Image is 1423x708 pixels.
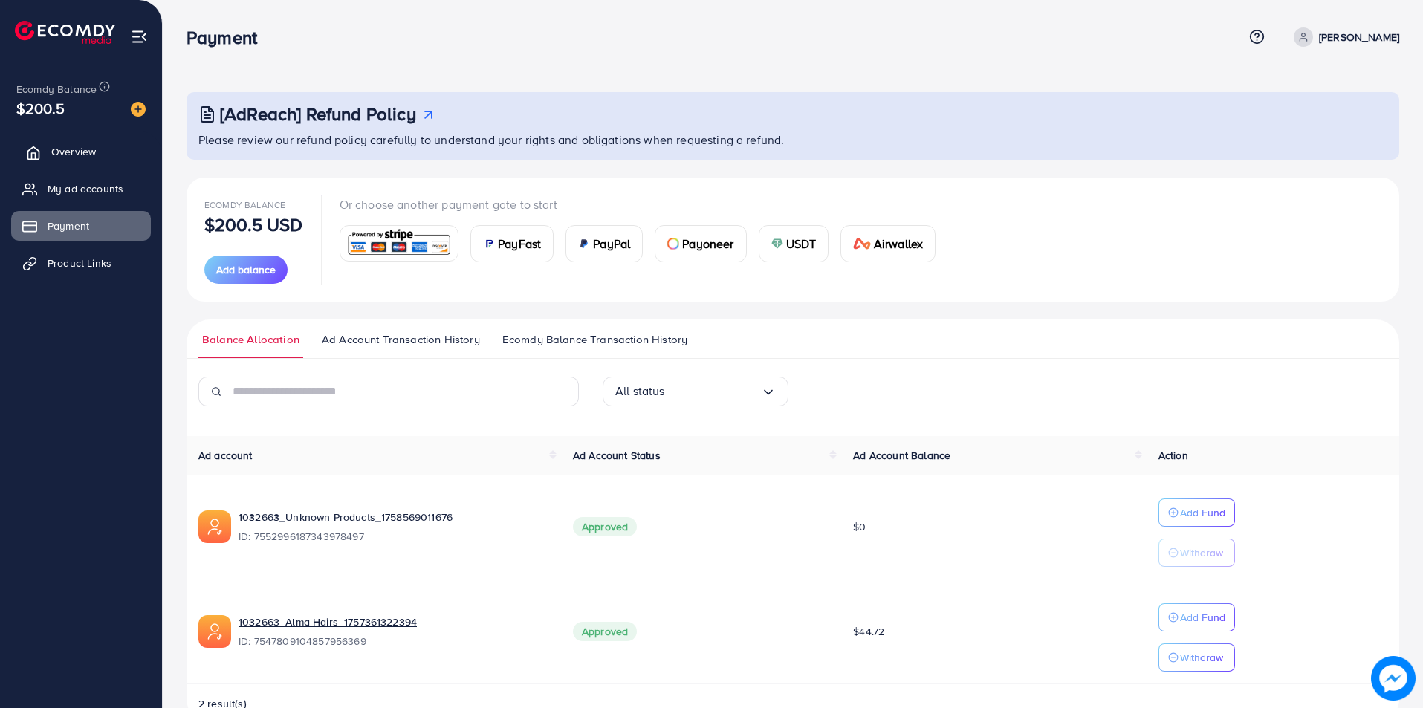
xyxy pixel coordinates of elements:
[759,225,829,262] a: cardUSDT
[198,448,253,463] span: Ad account
[198,510,231,543] img: ic-ads-acc.e4c84228.svg
[340,195,948,213] p: Or choose another payment gate to start
[1180,608,1225,626] p: Add Fund
[771,238,783,250] img: card
[322,331,480,348] span: Ad Account Transaction History
[216,262,276,277] span: Add balance
[340,225,459,262] a: card
[239,634,549,649] span: ID: 7547809104857956369
[198,615,231,648] img: ic-ads-acc.e4c84228.svg
[198,131,1390,149] p: Please review our refund policy carefully to understand your rights and obligations when requesti...
[15,21,115,44] img: logo
[682,235,733,253] span: Payoneer
[603,377,788,406] div: Search for option
[131,102,146,117] img: image
[11,248,151,278] a: Product Links
[573,517,637,536] span: Approved
[874,235,923,253] span: Airwallex
[204,215,303,233] p: $200.5 USD
[239,510,549,544] div: <span class='underline'>1032663_Unknown Products_1758569011676</span></br>7552996187343978497
[1158,643,1235,672] button: Withdraw
[1180,649,1223,666] p: Withdraw
[655,225,746,262] a: cardPayoneer
[345,227,454,259] img: card
[220,103,416,125] h3: [AdReach] Refund Policy
[204,198,285,211] span: Ecomdy Balance
[853,519,866,534] span: $0
[1158,498,1235,527] button: Add Fund
[1158,603,1235,631] button: Add Fund
[11,137,151,166] a: Overview
[204,256,288,284] button: Add balance
[483,238,495,250] img: card
[187,27,269,48] h3: Payment
[565,225,643,262] a: cardPayPal
[665,380,761,403] input: Search for option
[498,235,541,253] span: PayFast
[48,256,111,270] span: Product Links
[11,211,151,241] a: Payment
[615,380,665,403] span: All status
[593,235,630,253] span: PayPal
[1180,504,1225,522] p: Add Fund
[16,82,97,97] span: Ecomdy Balance
[1319,28,1399,46] p: [PERSON_NAME]
[239,529,549,544] span: ID: 7552996187343978497
[853,448,950,463] span: Ad Account Balance
[239,510,453,524] a: 1032663_Unknown Products_1758569011676
[853,624,884,639] span: $44.72
[48,218,89,233] span: Payment
[1180,544,1223,562] p: Withdraw
[11,174,151,204] a: My ad accounts
[1288,27,1399,47] a: [PERSON_NAME]
[48,181,123,196] span: My ad accounts
[1371,656,1416,701] img: image
[1158,539,1235,567] button: Withdraw
[1158,448,1188,463] span: Action
[16,97,65,119] span: $200.5
[239,614,549,649] div: <span class='underline'>1032663_Alma Hairs_1757361322394</span></br>7547809104857956369
[578,238,590,250] img: card
[502,331,687,348] span: Ecomdy Balance Transaction History
[51,144,96,159] span: Overview
[667,238,679,250] img: card
[202,331,299,348] span: Balance Allocation
[239,614,417,629] a: 1032663_Alma Hairs_1757361322394
[786,235,817,253] span: USDT
[470,225,554,262] a: cardPayFast
[840,225,936,262] a: cardAirwallex
[573,622,637,641] span: Approved
[853,238,871,250] img: card
[573,448,661,463] span: Ad Account Status
[131,28,148,45] img: menu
